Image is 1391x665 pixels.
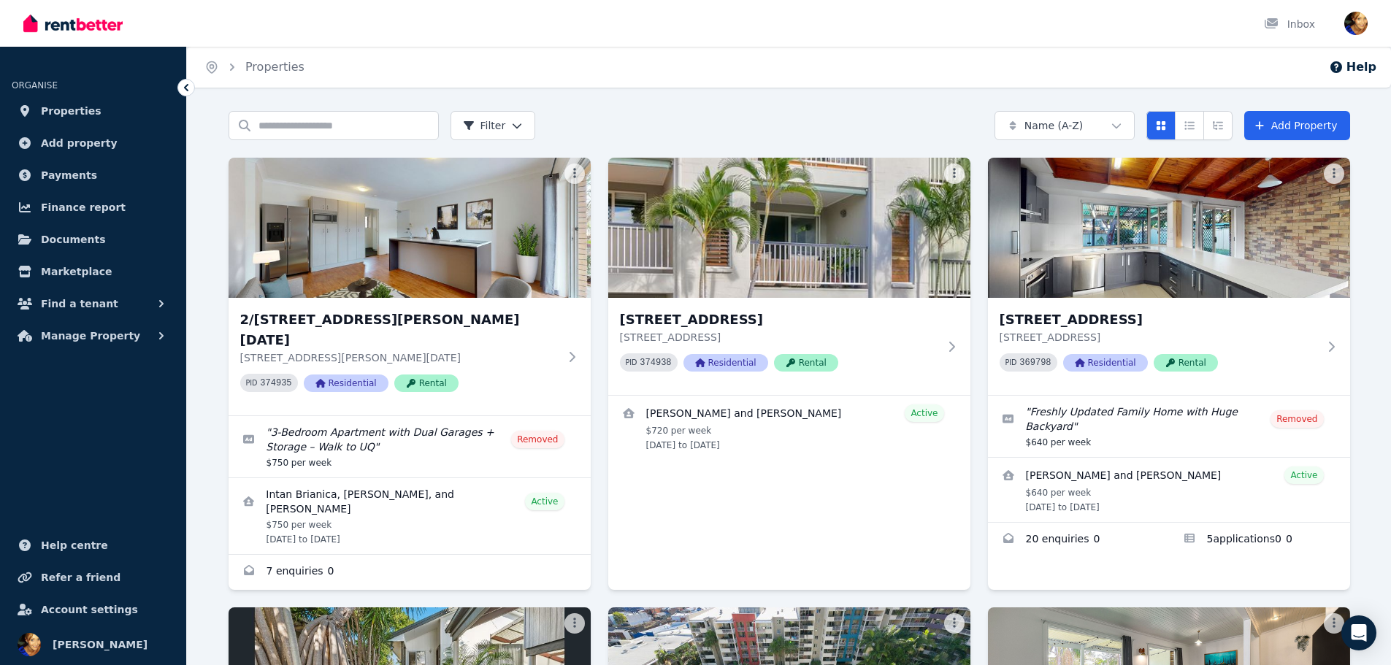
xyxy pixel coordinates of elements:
div: Open Intercom Messenger [1341,615,1376,650]
span: Account settings [41,601,138,618]
span: [PERSON_NAME] [53,636,147,653]
code: 369798 [1019,358,1051,368]
p: [STREET_ADDRESS] [620,330,938,345]
span: Rental [1154,354,1218,372]
button: Manage Property [12,321,175,350]
img: 5/38 Collingwood St, Paddington [608,158,970,298]
button: Help [1329,58,1376,76]
a: Marketplace [12,257,175,286]
a: Properties [245,60,304,74]
p: [STREET_ADDRESS][PERSON_NAME][DATE] [240,350,559,365]
img: 31 Sirus St, Eagleby [988,158,1350,298]
a: View details for Anthony Kleidon and Scott Robson [608,396,970,460]
a: View details for Jack Lewis and Emily Andrews [988,458,1350,522]
a: Add Property [1244,111,1350,140]
a: Applications for 31 Sirus St, Eagleby [1169,523,1350,558]
img: Lauren Epps [18,633,41,656]
img: 2/179 Sir Fred Schonell Dr, St Lucia [229,158,591,298]
span: Properties [41,102,101,120]
h3: [STREET_ADDRESS] [620,310,938,330]
span: Residential [304,374,388,392]
button: Filter [451,111,536,140]
small: PID [246,379,258,387]
button: More options [1324,164,1344,184]
span: Documents [41,231,106,248]
img: RentBetter [23,12,123,34]
a: Properties [12,96,175,126]
div: View options [1146,111,1233,140]
button: More options [564,164,585,184]
span: Filter [463,118,506,133]
a: Help centre [12,531,175,560]
a: 2/179 Sir Fred Schonell Dr, St Lucia2/[STREET_ADDRESS][PERSON_NAME] [DATE][STREET_ADDRESS][PERSON... [229,158,591,415]
span: Finance report [41,199,126,216]
span: Residential [683,354,768,372]
a: Refer a friend [12,563,175,592]
button: More options [564,613,585,634]
a: Enquiries for 2/179 Sir Fred Schonell Dr, St Lucia [229,555,591,590]
span: Rental [394,374,459,392]
code: 374935 [260,378,291,388]
a: Finance report [12,193,175,222]
a: Payments [12,161,175,190]
button: Card view [1146,111,1176,140]
a: Add property [12,128,175,158]
span: ORGANISE [12,80,58,91]
p: [STREET_ADDRESS] [1000,330,1318,345]
a: View details for Intan Brianica, Silu Di, and Mazaya Azelia [229,478,591,554]
span: Payments [41,166,97,184]
button: Expanded list view [1203,111,1233,140]
a: Account settings [12,595,175,624]
small: PID [1005,358,1017,366]
button: Find a tenant [12,289,175,318]
a: Documents [12,225,175,254]
span: Add property [41,134,118,152]
code: 374938 [640,358,671,368]
small: PID [626,358,637,366]
a: Edit listing: Freshly Updated Family Home with Huge Backyard [988,396,1350,457]
a: Enquiries for 31 Sirus St, Eagleby [988,523,1169,558]
span: Name (A-Z) [1024,118,1084,133]
span: Manage Property [41,327,140,345]
button: Name (A-Z) [995,111,1135,140]
button: More options [1324,613,1344,634]
span: Find a tenant [41,295,118,312]
button: More options [944,613,965,634]
nav: Breadcrumb [187,47,322,88]
a: 31 Sirus St, Eagleby[STREET_ADDRESS][STREET_ADDRESS]PID 369798ResidentialRental [988,158,1350,395]
a: Edit listing: 3-Bedroom Apartment with Dual Garages + Storage – Walk to UQ [229,416,591,477]
span: Rental [774,354,838,372]
a: 5/38 Collingwood St, Paddington[STREET_ADDRESS][STREET_ADDRESS]PID 374938ResidentialRental [608,158,970,395]
span: Refer a friend [41,569,120,586]
h3: 2/[STREET_ADDRESS][PERSON_NAME] [DATE] [240,310,559,350]
button: More options [944,164,965,184]
button: Compact list view [1175,111,1204,140]
span: Marketplace [41,263,112,280]
div: Inbox [1264,17,1315,31]
span: Residential [1063,354,1148,372]
img: Lauren Epps [1344,12,1368,35]
span: Help centre [41,537,108,554]
h3: [STREET_ADDRESS] [1000,310,1318,330]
